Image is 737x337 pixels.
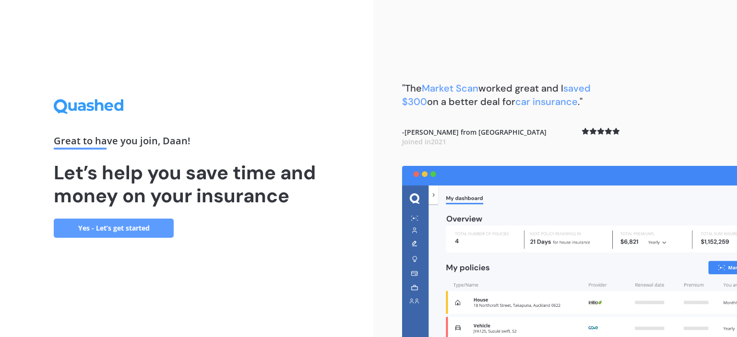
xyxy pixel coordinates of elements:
[515,95,578,108] span: car insurance
[422,82,478,94] span: Market Scan
[402,82,591,108] b: "The worked great and I on a better deal for ."
[402,166,737,337] img: dashboard.webp
[54,136,320,150] div: Great to have you join , Daan !
[402,82,591,108] span: saved $300
[402,128,547,146] b: - [PERSON_NAME] from [GEOGRAPHIC_DATA]
[402,137,446,146] span: Joined in 2021
[54,219,174,238] a: Yes - Let’s get started
[54,161,320,207] h1: Let’s help you save time and money on your insurance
